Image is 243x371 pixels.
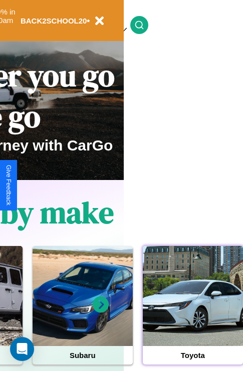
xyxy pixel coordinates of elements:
[33,346,133,364] h4: Subaru
[10,337,34,361] div: Open Intercom Messenger
[143,346,243,364] h4: Toyota
[5,165,12,205] div: Give Feedback
[21,16,87,25] b: BACK2SCHOOL20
